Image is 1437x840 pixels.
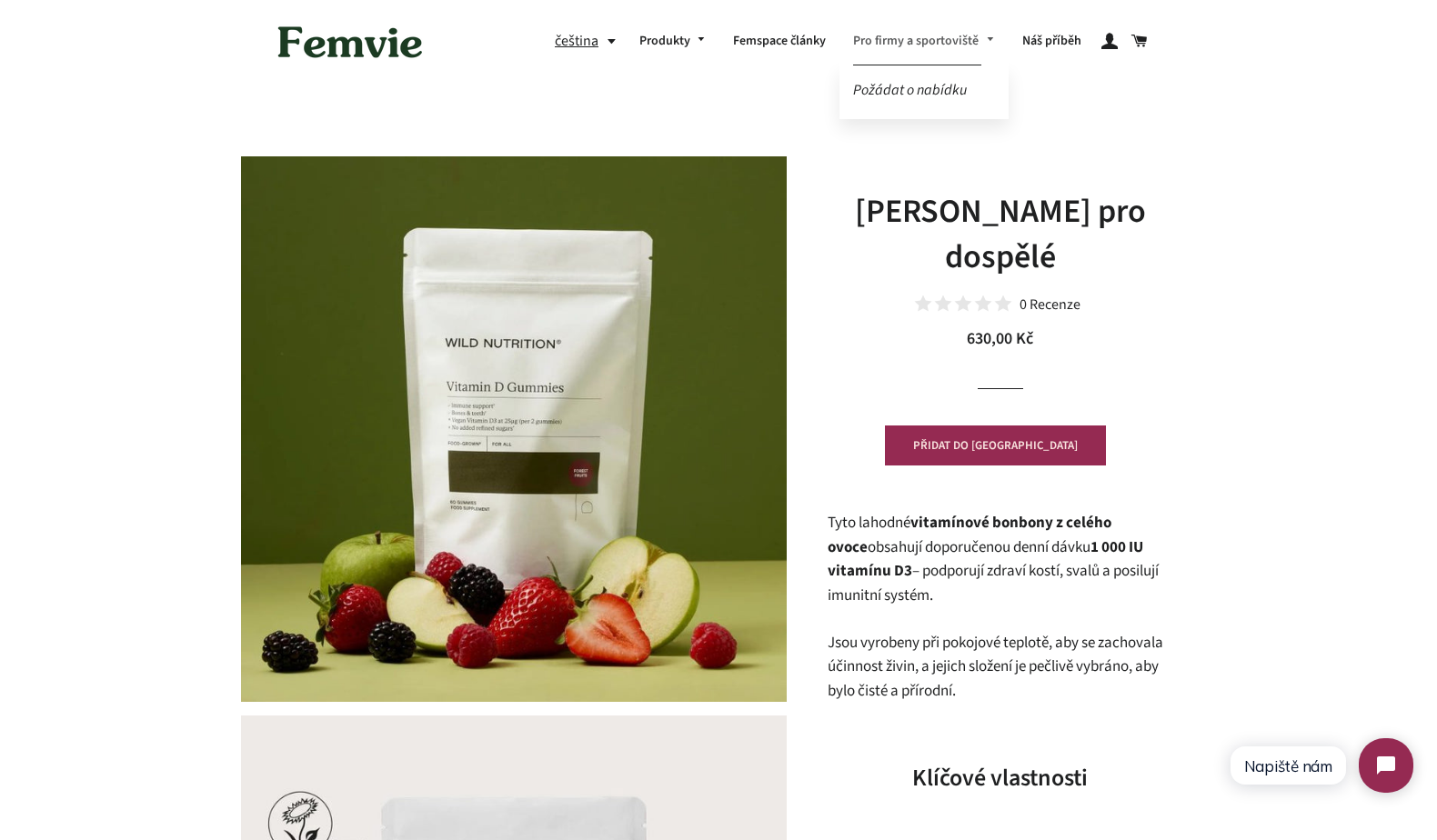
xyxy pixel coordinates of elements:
iframe: Tidio Chat [1213,723,1429,808]
a: Požádat o nabídku [839,75,1009,106]
img: Femvie [268,14,432,70]
a: Femspace články [719,18,839,65]
h3: Klíčové vlastnosti [828,762,1173,795]
div: 0 Recenze [1020,298,1080,311]
p: Jsou vyrobeny při pokojové teplotě, aby se zachovala účinnost živin, a jejich složení je pečlivě ... [828,631,1173,704]
a: Produkty [626,18,720,65]
img: Vitamín D bonbony pro dospělé [241,156,787,702]
a: Náš příběh [1009,18,1095,65]
span: 630,00 Kč [967,327,1033,350]
button: čeština [555,29,626,54]
p: Tyto lahodné obsahují doporučenou denní dávku – podporují zdraví kostí, svalů a posilují imunitní... [828,511,1173,607]
button: PŘIDAT DO [GEOGRAPHIC_DATA] [885,425,1106,465]
span: PŘIDAT DO [GEOGRAPHIC_DATA] [913,437,1078,454]
a: Pro firmy a sportoviště [839,18,1009,65]
strong: 1 000 IU vitamínu D3 [828,536,1143,583]
h1: [PERSON_NAME] pro dospělé [828,189,1173,281]
strong: vitamínové bonbony z celého ovoce [828,512,1111,558]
